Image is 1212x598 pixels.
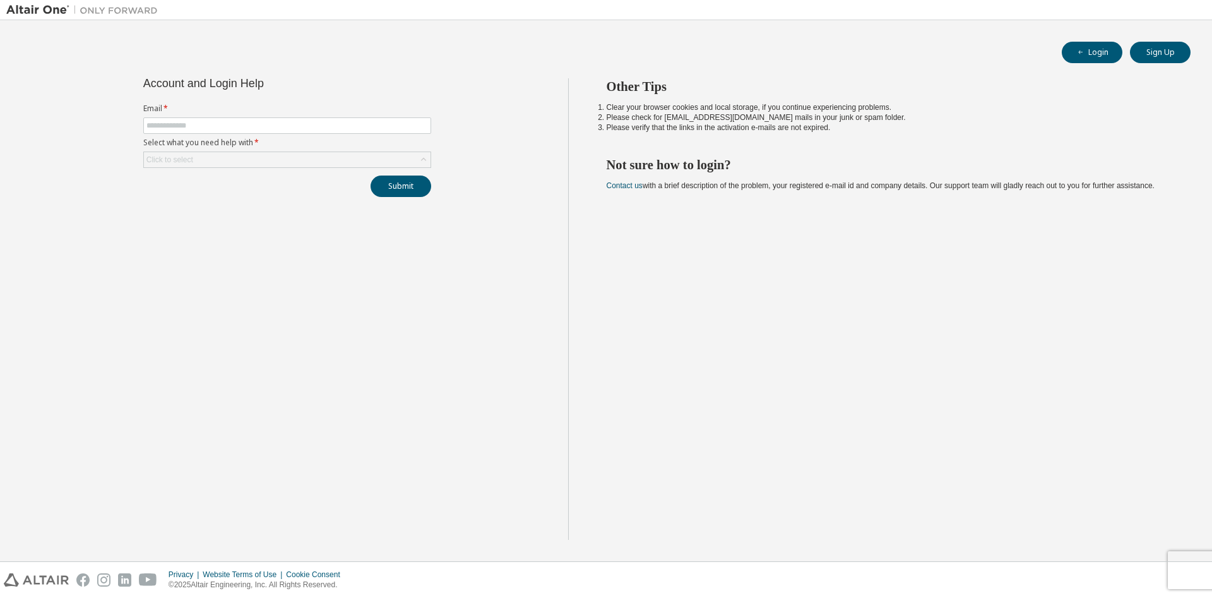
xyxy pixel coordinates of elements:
li: Please verify that the links in the activation e-mails are not expired. [607,123,1168,133]
li: Clear your browser cookies and local storage, if you continue experiencing problems. [607,102,1168,112]
div: Cookie Consent [286,570,347,580]
button: Login [1062,42,1122,63]
label: Select what you need help with [143,138,431,148]
p: © 2025 Altair Engineering, Inc. All Rights Reserved. [169,580,348,590]
button: Submit [371,176,431,197]
div: Privacy [169,570,203,580]
li: Please check for [EMAIL_ADDRESS][DOMAIN_NAME] mails in your junk or spam folder. [607,112,1168,123]
label: Email [143,104,431,114]
h2: Not sure how to login? [607,157,1168,173]
div: Account and Login Help [143,78,374,88]
div: Click to select [144,152,431,167]
img: linkedin.svg [118,573,131,587]
button: Sign Up [1130,42,1191,63]
img: instagram.svg [97,573,110,587]
img: Altair One [6,4,164,16]
a: Contact us [607,181,643,190]
img: youtube.svg [139,573,157,587]
span: with a brief description of the problem, your registered e-mail id and company details. Our suppo... [607,181,1155,190]
div: Click to select [146,155,193,165]
h2: Other Tips [607,78,1168,95]
img: altair_logo.svg [4,573,69,587]
div: Website Terms of Use [203,570,286,580]
img: facebook.svg [76,573,90,587]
